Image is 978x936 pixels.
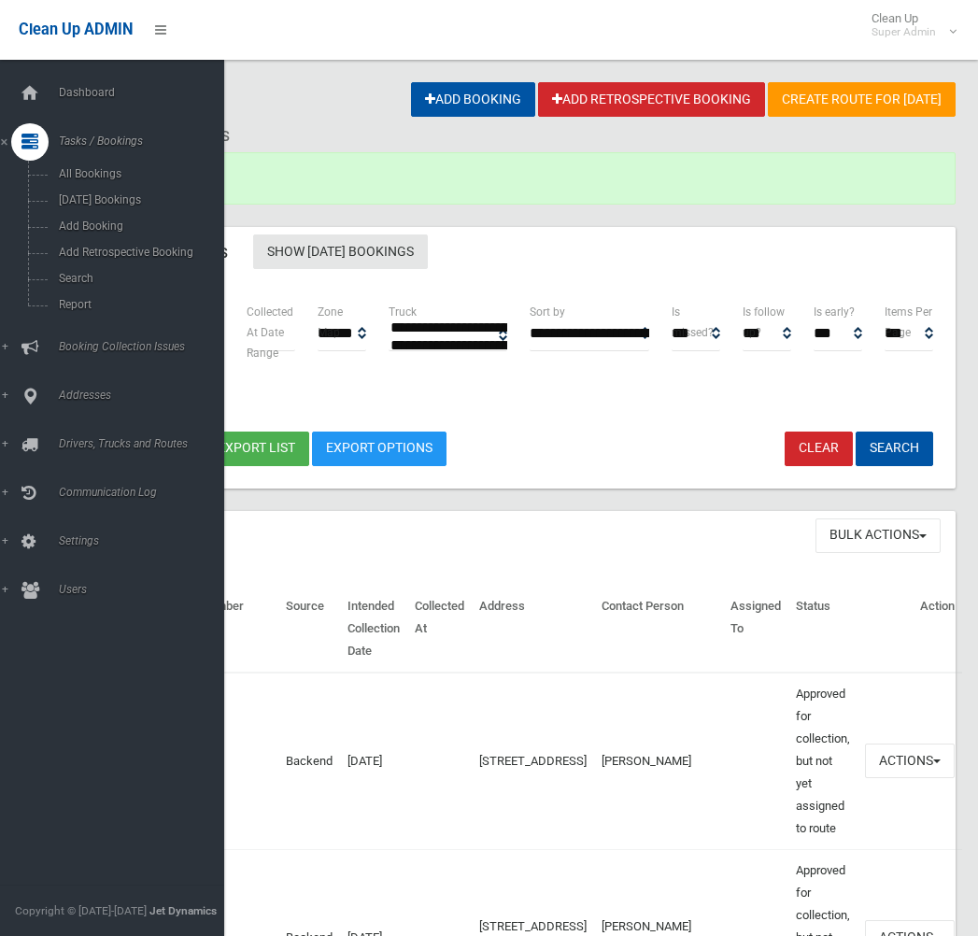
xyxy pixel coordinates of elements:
[723,586,788,673] th: Assigned To
[53,340,240,353] span: Booking Collection Issues
[594,586,723,673] th: Contact Person
[53,583,240,596] span: Users
[53,193,224,206] span: [DATE] Bookings
[53,272,224,285] span: Search
[340,586,407,673] th: Intended Collection Date
[53,135,240,148] span: Tasks / Bookings
[19,21,133,38] span: Clean Up ADMIN
[53,246,224,259] span: Add Retrospective Booking
[278,586,340,673] th: Source
[785,432,853,466] a: Clear
[815,518,941,553] button: Bulk Actions
[788,673,858,850] td: Approved for collection, but not yet assigned to route
[340,673,407,850] td: [DATE]
[407,586,472,673] th: Collected At
[53,437,240,450] span: Drivers, Trucks and Routes
[594,673,723,850] td: [PERSON_NAME]
[278,673,340,850] td: Backend
[389,302,417,322] label: Truck
[872,25,936,39] small: Super Admin
[411,82,535,117] a: Add Booking
[856,432,933,466] button: Search
[149,904,217,917] strong: Jet Dynamics
[53,534,240,547] span: Settings
[479,754,587,768] a: [STREET_ADDRESS]
[858,586,962,673] th: Action
[53,298,224,311] span: Report
[53,167,224,180] span: All Bookings
[538,82,765,117] a: Add Retrospective Booking
[253,234,428,269] a: Show [DATE] Bookings
[865,744,955,778] button: Actions
[788,586,858,673] th: Status
[312,432,446,466] a: Export Options
[862,11,955,39] span: Clean Up
[82,152,956,205] div: Saved photos.
[472,586,594,673] th: Address
[768,82,956,117] a: Create route for [DATE]
[53,86,240,99] span: Dashboard
[53,220,224,233] span: Add Booking
[53,486,240,499] span: Communication Log
[15,904,147,917] span: Copyright © [DATE]-[DATE]
[53,389,240,402] span: Addresses
[204,432,309,466] button: Export list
